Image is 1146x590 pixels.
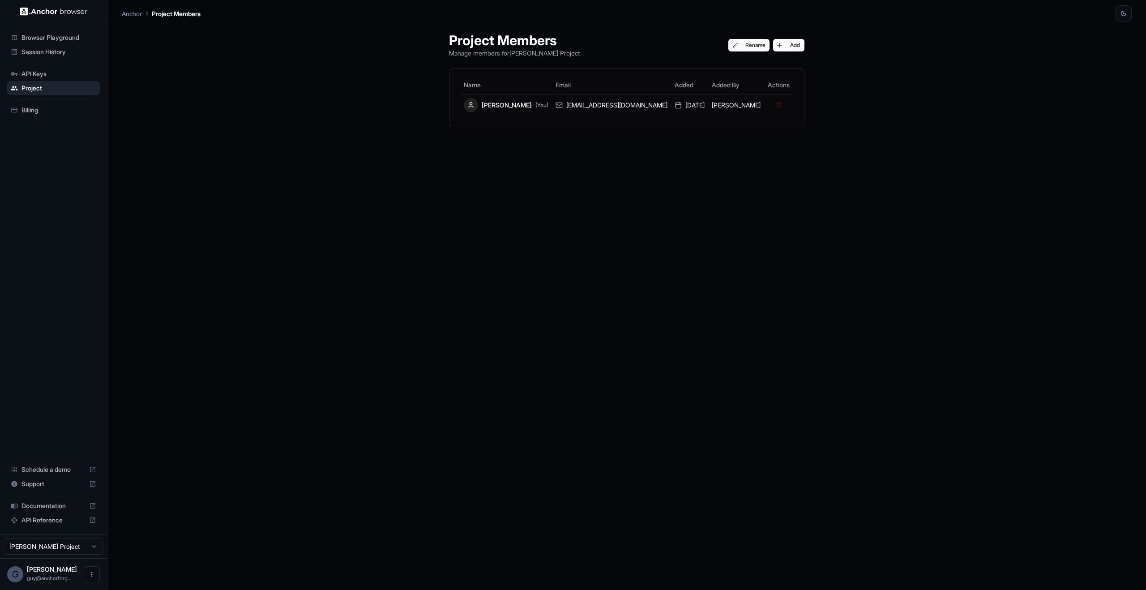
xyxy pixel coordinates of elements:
[764,76,793,94] th: Actions
[21,69,96,78] span: API Keys
[535,102,548,109] span: (You)
[708,94,764,116] td: [PERSON_NAME]
[7,566,23,582] div: G
[122,9,201,18] nav: breadcrumb
[556,101,667,110] div: [EMAIL_ADDRESS][DOMAIN_NAME]
[7,477,100,491] div: Support
[675,101,705,110] div: [DATE]
[7,499,100,513] div: Documentation
[152,9,201,18] p: Project Members
[21,501,86,510] span: Documentation
[728,39,770,51] button: Rename
[7,67,100,81] div: API Keys
[21,479,86,488] span: Support
[84,566,100,582] button: Open menu
[20,7,87,16] img: Anchor Logo
[7,30,100,45] div: Browser Playground
[7,462,100,477] div: Schedule a demo
[27,575,72,581] span: guy@anchorforge.io
[552,76,671,94] th: Email
[7,103,100,117] div: Billing
[449,48,580,58] p: Manage members for [PERSON_NAME] Project
[7,513,100,527] div: API Reference
[7,45,100,59] div: Session History
[460,76,552,94] th: Name
[449,32,580,48] h1: Project Members
[21,106,96,115] span: Billing
[21,33,96,42] span: Browser Playground
[122,9,142,18] p: Anchor
[671,76,708,94] th: Added
[21,516,86,525] span: API Reference
[21,465,86,474] span: Schedule a demo
[21,84,96,93] span: Project
[7,81,100,95] div: Project
[27,565,77,573] span: Guy Ben Simhon
[21,47,96,56] span: Session History
[464,98,548,112] div: [PERSON_NAME]
[773,39,804,51] button: Add
[708,76,764,94] th: Added By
